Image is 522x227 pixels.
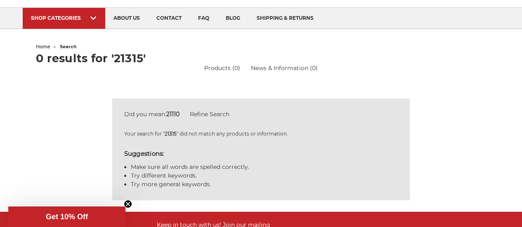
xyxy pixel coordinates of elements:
[124,149,398,159] h5: Suggestions:
[124,130,398,138] p: Your search for " " did not match any products or information.
[124,110,398,119] div: Did you mean:
[148,8,190,29] a: contact
[248,8,322,29] a: shipping & returns
[189,110,229,118] a: Refine Search
[166,110,179,118] strong: 21110
[60,44,77,49] span: search
[31,15,97,21] div: SHOP CATEGORIES
[36,53,486,64] h1: 0 results for '21315'
[190,8,217,29] a: faq
[251,64,318,72] a: News & Information (0)
[217,8,248,29] a: blog
[131,163,398,171] li: Make sure all words are spelled correctly.
[131,180,398,189] li: Try more general keywords.
[204,64,240,73] a: Products (0)
[8,206,125,227] div: Get 10% OffClose teaser
[124,200,132,208] button: Close teaser
[131,171,398,180] li: Try different keywords.
[36,44,50,49] a: home
[46,213,88,221] span: Get 10% Off
[105,8,148,29] a: about us
[164,131,176,137] strong: 21315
